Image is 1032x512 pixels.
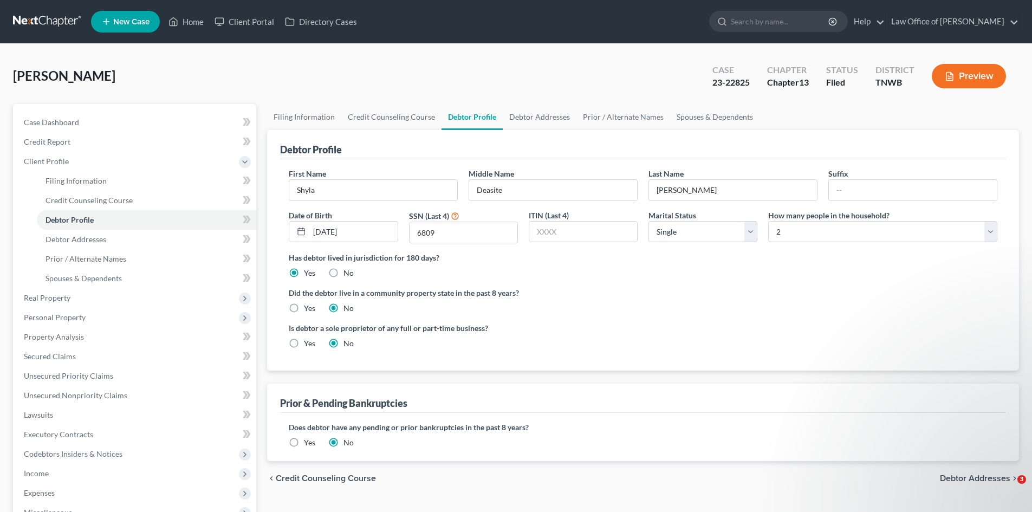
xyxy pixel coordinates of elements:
a: Law Office of [PERSON_NAME] [886,12,1018,31]
input: -- [289,180,457,200]
span: Debtor Addresses [940,474,1010,483]
label: Yes [304,338,315,349]
input: M.I [469,180,637,200]
a: Case Dashboard [15,113,256,132]
a: Credit Counseling Course [341,104,442,130]
span: Unsecured Priority Claims [24,371,113,380]
a: Secured Claims [15,347,256,366]
span: Codebtors Insiders & Notices [24,449,122,458]
a: Debtor Profile [442,104,503,130]
span: Property Analysis [24,332,84,341]
button: Debtor Addresses chevron_right [940,474,1019,483]
span: Prior / Alternate Names [46,254,126,263]
label: Suffix [828,168,848,179]
input: XXXX [529,222,637,242]
label: How many people in the household? [768,210,890,221]
label: Date of Birth [289,210,332,221]
span: Debtor Profile [46,215,94,224]
span: 13 [799,77,809,87]
a: Property Analysis [15,327,256,347]
a: Directory Cases [280,12,362,31]
i: chevron_left [267,474,276,483]
a: Credit Report [15,132,256,152]
iframe: Intercom live chat [995,475,1021,501]
div: TNWB [875,76,914,89]
span: Executory Contracts [24,430,93,439]
div: Chapter [767,76,809,89]
label: Yes [304,303,315,314]
label: No [343,303,354,314]
a: Filing Information [37,171,256,191]
div: Chapter [767,64,809,76]
input: XXXX [410,222,517,243]
label: Middle Name [469,168,514,179]
input: Search by name... [731,11,830,31]
span: Debtor Addresses [46,235,106,244]
div: District [875,64,914,76]
label: Marital Status [648,210,696,221]
span: Client Profile [24,157,69,166]
a: Spouses & Dependents [670,104,760,130]
a: Prior / Alternate Names [37,249,256,269]
button: chevron_left Credit Counseling Course [267,474,376,483]
a: Unsecured Priority Claims [15,366,256,386]
div: Status [826,64,858,76]
div: Filed [826,76,858,89]
input: MM/DD/YYYY [309,222,397,242]
label: Yes [304,268,315,278]
span: New Case [113,18,150,26]
input: -- [829,180,997,200]
label: No [343,268,354,278]
div: Prior & Pending Bankruptcies [280,397,407,410]
label: Is debtor a sole proprietor of any full or part-time business? [289,322,638,334]
div: 23-22825 [712,76,750,89]
span: Unsecured Nonpriority Claims [24,391,127,400]
span: [PERSON_NAME] [13,68,115,83]
span: Spouses & Dependents [46,274,122,283]
label: No [343,338,354,349]
button: Preview [932,64,1006,88]
div: Case [712,64,750,76]
label: Last Name [648,168,684,179]
label: SSN (Last 4) [409,210,449,222]
span: Lawsuits [24,410,53,419]
span: Credit Report [24,137,70,146]
span: Personal Property [24,313,86,322]
a: Unsecured Nonpriority Claims [15,386,256,405]
a: Client Portal [209,12,280,31]
input: -- [649,180,817,200]
label: Did the debtor live in a community property state in the past 8 years? [289,287,997,299]
span: Secured Claims [24,352,76,361]
a: Credit Counseling Course [37,191,256,210]
span: Credit Counseling Course [46,196,133,205]
span: Credit Counseling Course [276,474,376,483]
span: Case Dashboard [24,118,79,127]
a: Lawsuits [15,405,256,425]
a: Debtor Addresses [37,230,256,249]
a: Prior / Alternate Names [576,104,670,130]
label: Does debtor have any pending or prior bankruptcies in the past 8 years? [289,422,997,433]
a: Home [163,12,209,31]
a: Executory Contracts [15,425,256,444]
a: Filing Information [267,104,341,130]
label: Yes [304,437,315,448]
span: Income [24,469,49,478]
label: No [343,437,354,448]
label: Has debtor lived in jurisdiction for 180 days? [289,252,997,263]
span: Real Property [24,293,70,302]
a: Debtor Profile [37,210,256,230]
a: Help [848,12,885,31]
label: First Name [289,168,326,179]
a: Debtor Addresses [503,104,576,130]
div: Debtor Profile [280,143,342,156]
span: 3 [1017,475,1026,484]
label: ITIN (Last 4) [529,210,569,221]
span: Filing Information [46,176,107,185]
a: Spouses & Dependents [37,269,256,288]
span: Expenses [24,488,55,497]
